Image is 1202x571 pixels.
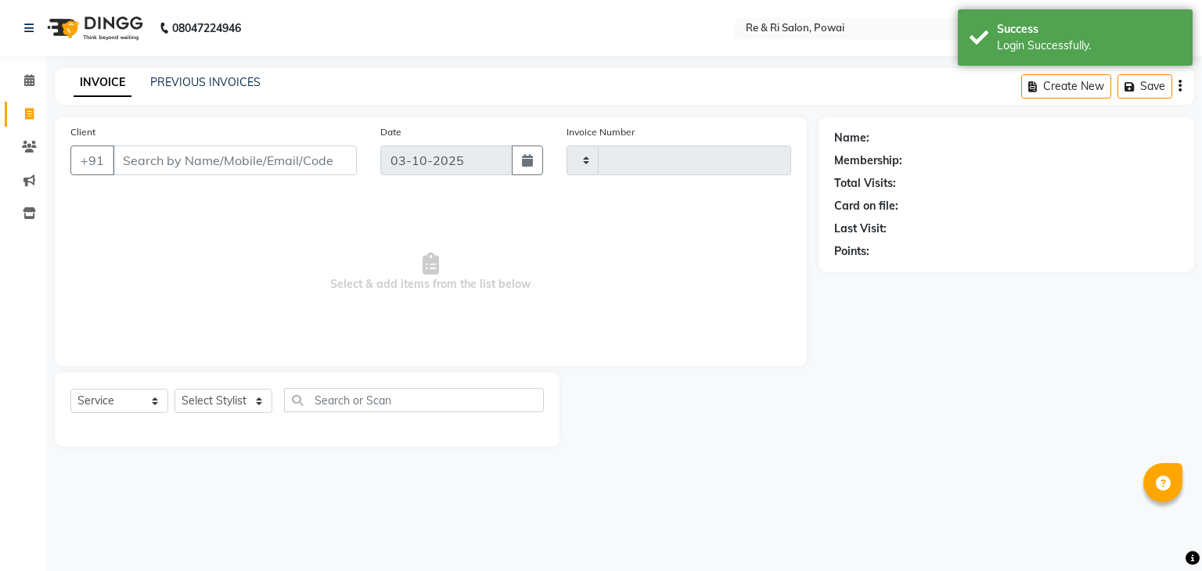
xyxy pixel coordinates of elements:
span: Select & add items from the list below [70,194,791,350]
button: Save [1117,74,1172,99]
div: Last Visit: [834,221,887,237]
b: 08047224946 [172,6,241,50]
div: Login Successfully. [997,38,1181,54]
img: logo [40,6,147,50]
a: INVOICE [74,69,131,97]
div: Name: [834,130,869,146]
button: Create New [1021,74,1111,99]
div: Total Visits: [834,175,896,192]
a: PREVIOUS INVOICES [150,75,261,89]
div: Membership: [834,153,902,169]
input: Search by Name/Mobile/Email/Code [113,145,357,175]
div: Card on file: [834,198,898,214]
label: Invoice Number [567,125,635,139]
div: Success [997,21,1181,38]
label: Date [380,125,401,139]
input: Search or Scan [284,388,544,412]
div: Points: [834,243,869,260]
button: +91 [70,145,114,175]
label: Client [70,125,95,139]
